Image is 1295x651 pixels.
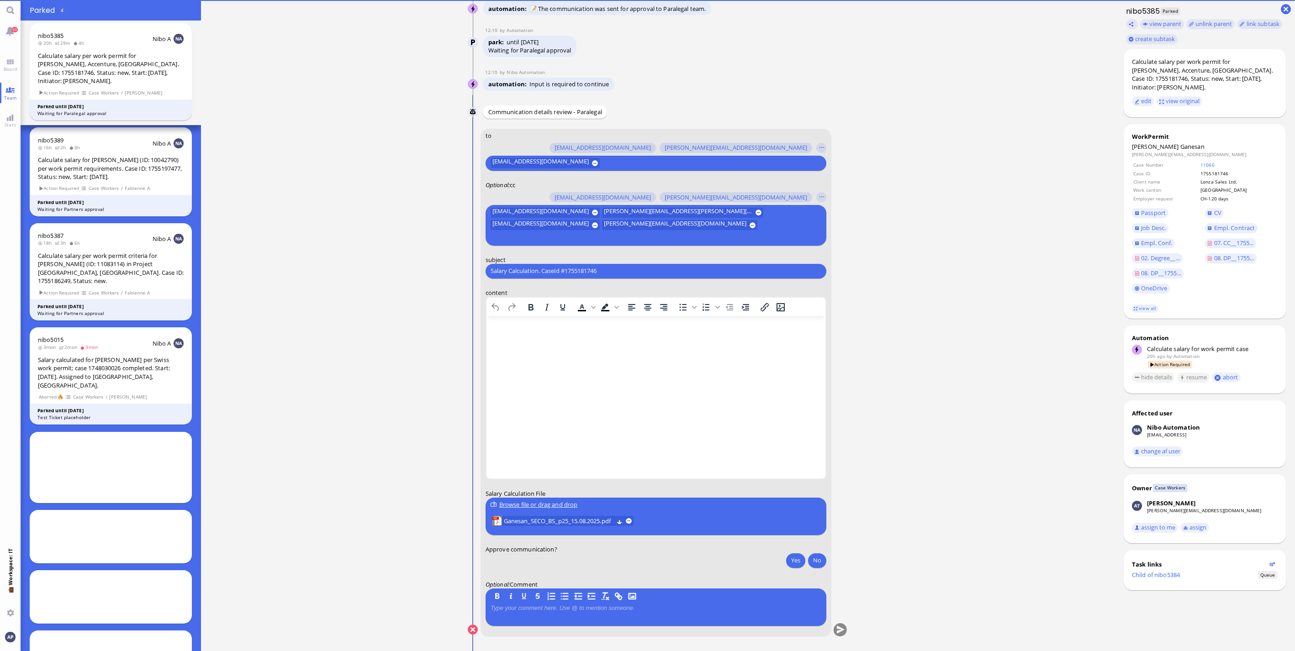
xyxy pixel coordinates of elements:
[1167,353,1172,359] span: by
[555,300,571,313] button: Underline
[5,632,15,642] img: You
[486,255,506,263] span: subject
[1147,423,1200,431] div: Nibo Automation
[486,489,545,498] span: Salary Calculation File
[125,184,150,192] span: Fabienne A
[492,516,634,526] lob-view: Ganesan_SECO_BS_p25_15.08.2025.pdf
[109,393,147,401] span: [PERSON_NAME]
[507,69,545,75] span: automation@nibo.ai
[468,37,478,47] img: Automation
[492,516,502,526] img: Ganesan_SECO_BS_p25_15.08.2025.pdf
[1141,239,1172,247] span: Empl. Conf.
[486,181,508,189] span: Optional
[1205,223,1258,233] a: Empl. Contract
[1132,208,1168,218] a: Passport
[1132,484,1152,492] div: Owner
[492,220,589,230] span: [EMAIL_ADDRESS][DOMAIN_NAME]
[1247,20,1280,28] span: link subtask
[1205,253,1257,263] a: 08. DP__1755...
[1177,373,1210,383] button: resume
[1132,238,1175,248] a: Empl. Conf.
[1147,345,1278,353] div: Calculate salary for work permit case
[37,310,184,317] div: Waiting for Partners approval
[1132,523,1178,533] button: assign to me
[507,27,533,33] span: automation@bluelakelegal.com
[37,303,184,310] div: Parked until [DATE]
[69,240,83,246] span: 6h
[519,591,529,601] button: U
[2,94,19,101] span: Team
[1161,7,1180,15] span: Parked
[1133,195,1199,202] td: Employer request
[88,184,119,192] span: Case Workers
[624,300,640,313] button: Align left
[38,344,59,350] span: 3mon
[757,300,772,313] button: Insert/edit link
[38,240,55,246] span: 18h
[597,300,620,313] div: Background color Black
[1133,178,1199,185] td: Client name
[550,143,656,153] button: [EMAIL_ADDRESS][DOMAIN_NAME]
[555,194,651,201] span: [EMAIL_ADDRESS][DOMAIN_NAME]
[488,80,529,88] span: automation
[665,144,807,152] span: [PERSON_NAME][EMAIL_ADDRESS][DOMAIN_NAME]
[73,393,104,401] span: Case Workers
[603,220,758,230] button: [PERSON_NAME][EMAIL_ADDRESS][DOMAIN_NAME]
[1180,142,1205,151] span: Ganesan
[491,158,600,168] button: [EMAIL_ADDRESS][DOMAIN_NAME]
[1141,269,1181,277] span: 08. DP__1755...
[539,300,555,313] button: Italic
[153,35,171,43] span: Nibo A
[492,591,502,601] button: B
[2,121,18,128] span: Stats
[38,252,184,285] div: Calculate salary per work permit criteria for [PERSON_NAME] (ID: 11083114) in Project [GEOGRAPHIC...
[665,194,807,201] span: [PERSON_NAME][EMAIL_ADDRESS][DOMAIN_NAME]
[1132,142,1179,151] span: [PERSON_NAME]
[1131,304,1158,312] a: view all
[722,300,737,313] button: Decrease indent
[38,136,63,144] a: nibo5389
[510,181,515,189] span: cc
[153,235,171,243] span: Nibo A
[492,207,589,217] span: [EMAIL_ADDRESS][DOMAIN_NAME]
[61,7,63,13] span: 4
[500,69,507,75] span: by
[738,300,753,313] button: Increase indent
[603,207,764,217] button: [PERSON_NAME][EMAIL_ADDRESS][PERSON_NAME][DOMAIN_NAME]
[555,144,651,152] span: [EMAIL_ADDRESS][DOMAIN_NAME]
[660,192,812,202] button: [PERSON_NAME][EMAIL_ADDRESS][DOMAIN_NAME]
[486,545,557,553] span: Approve communication?
[529,5,706,13] span: 📝 The communication was sent for approval to Paralegal team.
[38,40,55,46] span: 20h
[125,289,150,297] span: Fabienne A
[121,184,123,192] span: /
[1214,224,1255,232] span: Empl. Contract
[38,156,184,181] div: Calculate salary for [PERSON_NAME] (ID: 10042790) per work permit requirements. Case ID: 17551974...
[1132,560,1267,568] div: Task links
[37,103,184,110] div: Parked until [DATE]
[38,31,63,40] a: nibo5385
[73,40,87,46] span: 4h
[550,192,656,202] button: [EMAIL_ADDRESS][DOMAIN_NAME]
[1141,209,1166,217] span: Passport
[1186,19,1235,29] button: unlink parent
[38,356,184,389] div: Salary calculated for [PERSON_NAME] per Swiss work permit; case 1748030026 completed. Start: [DAT...
[38,89,79,97] span: Action Required
[468,625,478,635] button: Cancel
[1132,151,1278,157] dd: [PERSON_NAME][EMAIL_ADDRESS][DOMAIN_NAME]
[773,300,788,313] button: Insert/edit image
[1258,571,1277,579] span: Status
[1173,353,1200,359] span: automation@bluelakelegal.com
[1214,239,1254,247] span: 07. CC__1755...
[521,38,539,46] span: [DATE]
[38,184,79,192] span: Action Required
[504,516,613,526] span: Ganesan_SECO_BS_p25_15.08.2025.pdf
[88,289,119,297] span: Case Workers
[468,4,478,14] img: Nibo Automation
[37,206,184,213] div: Waiting for Partners approval
[7,585,14,606] span: 💼 Workspace: IT
[533,591,543,601] button: S
[105,393,108,401] span: /
[38,231,63,240] a: nibo5387
[38,52,184,85] div: Calculate salary per work permit for [PERSON_NAME], Accenture, [GEOGRAPHIC_DATA]. Case ID: 175518...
